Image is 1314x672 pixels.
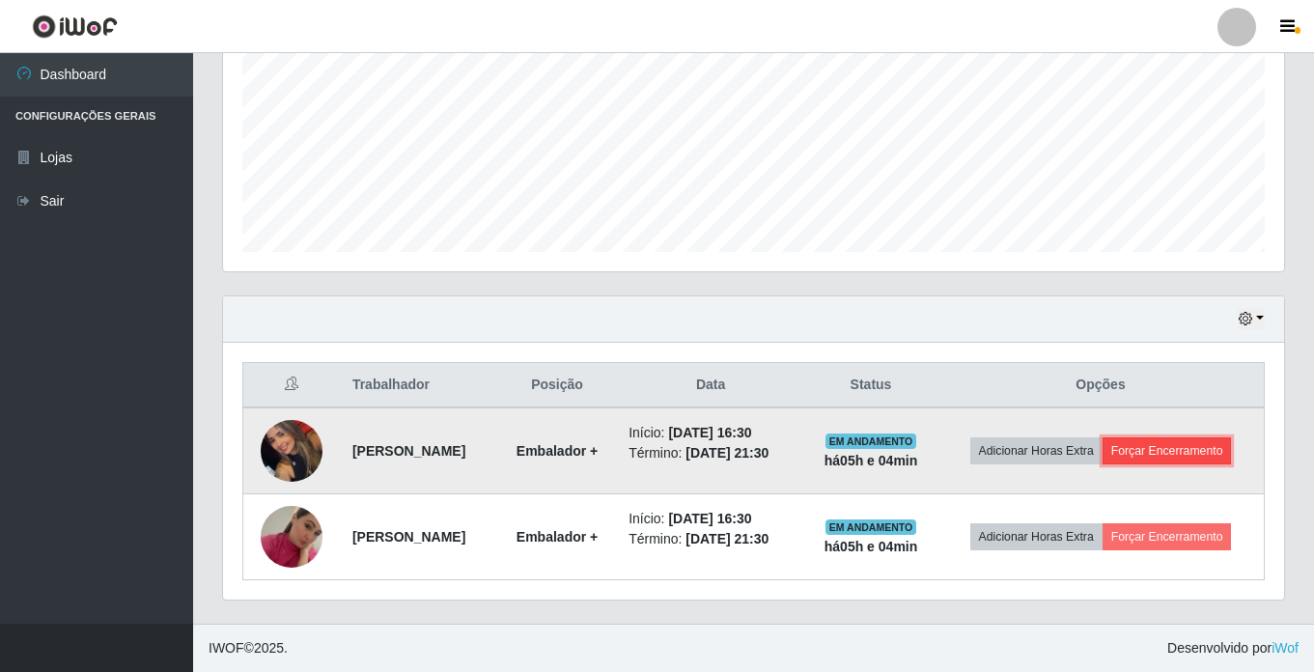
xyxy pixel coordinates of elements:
[1103,437,1232,464] button: Forçar Encerramento
[629,423,793,443] li: Início:
[804,363,937,408] th: Status
[825,434,917,449] span: EM ANDAMENTO
[629,529,793,549] li: Término:
[825,519,917,535] span: EM ANDAMENTO
[209,640,244,656] span: IWOF
[970,437,1103,464] button: Adicionar Horas Extra
[685,531,769,546] time: [DATE] 21:30
[1272,640,1299,656] a: iWof
[261,482,322,592] img: 1741890042510.jpeg
[352,443,465,459] strong: [PERSON_NAME]
[341,363,497,408] th: Trabalhador
[517,529,598,545] strong: Embalador +
[261,396,322,506] img: 1734615886150.jpeg
[209,638,288,658] span: © 2025 .
[825,539,918,554] strong: há 05 h e 04 min
[629,443,793,463] li: Término:
[1103,523,1232,550] button: Forçar Encerramento
[825,453,918,468] strong: há 05 h e 04 min
[617,363,804,408] th: Data
[685,445,769,461] time: [DATE] 21:30
[668,425,751,440] time: [DATE] 16:30
[970,523,1103,550] button: Adicionar Horas Extra
[937,363,1264,408] th: Opções
[517,443,598,459] strong: Embalador +
[497,363,617,408] th: Posição
[32,14,118,39] img: CoreUI Logo
[352,529,465,545] strong: [PERSON_NAME]
[629,509,793,529] li: Início:
[668,511,751,526] time: [DATE] 16:30
[1167,638,1299,658] span: Desenvolvido por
